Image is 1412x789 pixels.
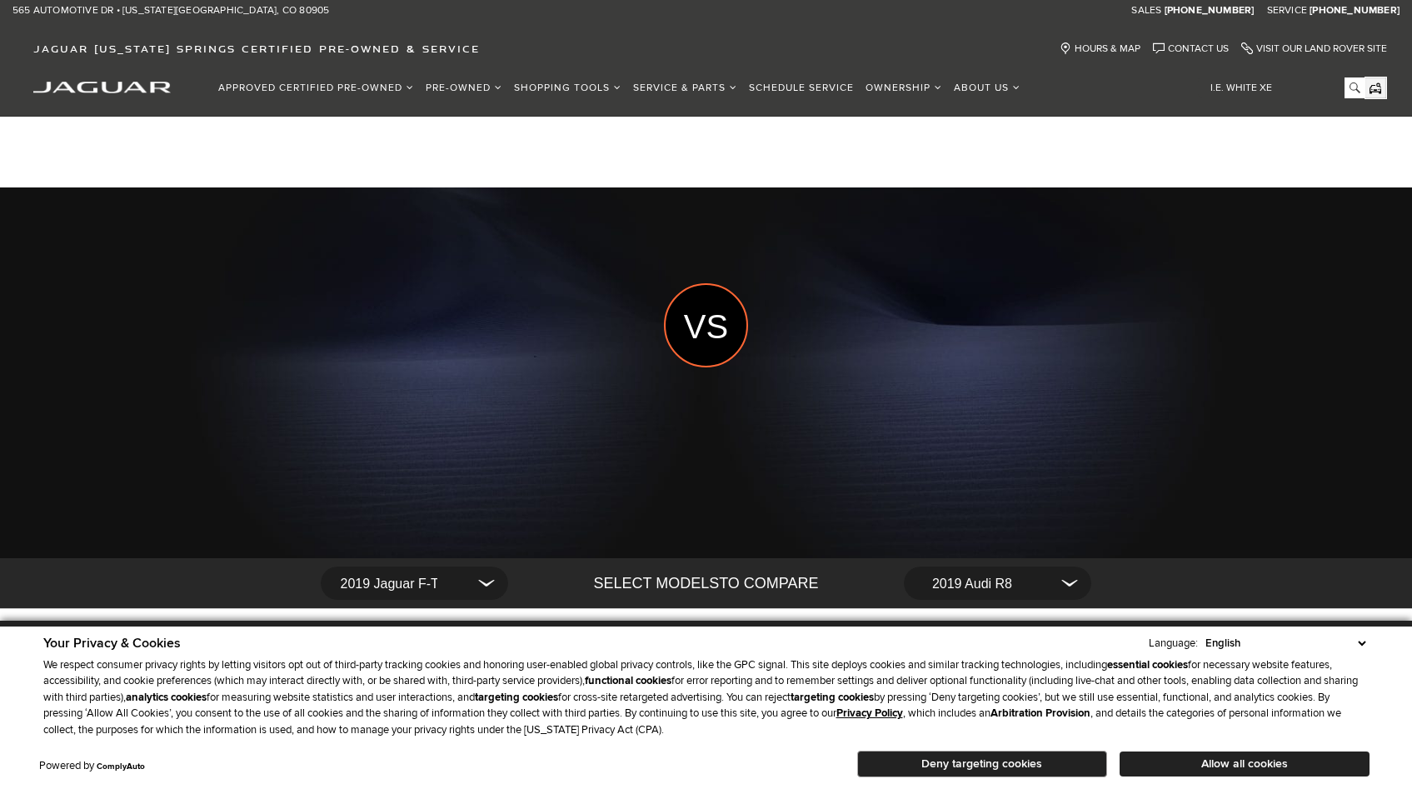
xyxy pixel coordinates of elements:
img: transparent [829,283,1166,621]
strong: targeting cookies [475,691,558,704]
a: Contact Us [1153,42,1229,55]
strong: functional cookies [585,674,671,687]
a: [PHONE_NUMBER] [1310,4,1400,17]
span: Jaguar [US_STATE] Springs Certified Pre-Owned & Service [33,42,480,55]
a: Privacy Policy [836,707,903,720]
nav: Main Navigation [212,73,1026,102]
span: vs [684,308,728,345]
a: Visit Our Land Rover Site [1241,42,1387,55]
a: Approved Certified Pre-Owned [212,73,420,102]
span: Your Privacy & Cookies [43,635,181,652]
strong: analytics cookies [126,691,207,704]
span: Sales [1131,4,1161,17]
span: TO COMPARE [719,575,818,592]
div: SELECT MODELS [581,558,831,608]
a: Service & Parts [627,73,743,102]
a: [PHONE_NUMBER] [1165,4,1255,17]
a: jaguar [33,79,171,93]
img: Jaguar [33,82,171,93]
a: About Us [948,73,1026,102]
a: Schedule Service [743,73,860,102]
a: 565 Automotive Dr • [US_STATE][GEOGRAPHIC_DATA], CO 80905 [12,4,329,17]
a: Hours & Map [1060,42,1140,55]
strong: Arbitration Provision [990,707,1090,720]
a: Shopping Tools [508,73,627,102]
strong: targeting cookies [791,691,874,704]
a: ComplyAuto [97,762,145,772]
span: Service [1267,4,1307,17]
input: i.e. White XE [1198,77,1365,98]
select: Language Select [1201,635,1370,652]
button: Allow all cookies [1120,752,1370,777]
a: Ownership [860,73,948,102]
p: We respect consumer privacy rights by letting visitors opt out of third-party tracking cookies an... [43,657,1370,739]
a: Jaguar [US_STATE] Springs Certified Pre-Owned & Service [25,42,488,55]
div: Language: [1149,638,1198,649]
strong: essential cookies [1107,658,1188,672]
a: Pre-Owned [420,73,508,102]
button: Deny targeting cookies [857,751,1107,777]
img: transparent [414,291,415,292]
div: Powered by [39,761,145,772]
